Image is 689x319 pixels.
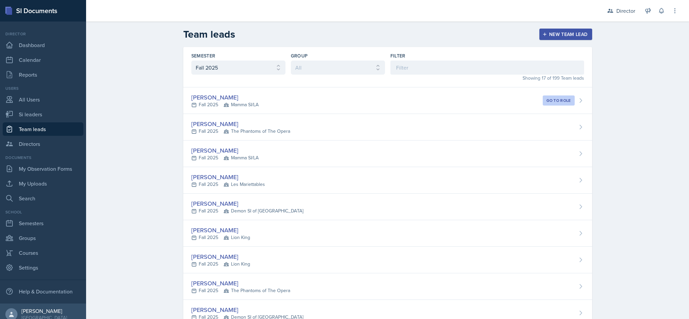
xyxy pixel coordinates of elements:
span: Mamma SI/LA [224,154,259,161]
a: Team leads [3,122,83,136]
div: [PERSON_NAME] [191,172,265,182]
a: [PERSON_NAME] Fall 2025Les Mariettables [183,167,592,194]
a: All Users [3,93,83,106]
div: Go to role [546,98,571,103]
div: Showing 17 of 199 Team leads [390,75,584,82]
div: [PERSON_NAME] [191,226,250,235]
input: Filter [390,61,584,75]
div: New Team lead [544,32,588,37]
div: Fall 2025 [191,128,290,135]
span: Lion King [224,261,250,268]
label: Filter [390,52,406,59]
div: Documents [3,155,83,161]
a: Search [3,192,83,205]
div: Fall 2025 [191,234,250,241]
a: Semesters [3,216,83,230]
button: New Team lead [539,29,592,40]
span: Mamma SI/LA [224,101,259,108]
div: [PERSON_NAME] [191,199,303,208]
div: [PERSON_NAME] [191,252,250,261]
a: [PERSON_NAME] Fall 2025Lion King [183,247,592,273]
a: Settings [3,261,83,274]
a: Dashboard [3,38,83,52]
a: [PERSON_NAME] Fall 2025The Phantoms of The Opera [183,114,592,141]
button: Go to role [543,95,575,106]
a: [PERSON_NAME] Fall 2025Lion King [183,220,592,247]
a: Si leaders [3,108,83,121]
div: Director [616,7,635,15]
a: [PERSON_NAME] Fall 2025Mamma SI/LA Go to role [183,87,592,114]
a: My Observation Forms [3,162,83,175]
div: [PERSON_NAME] [191,93,259,102]
span: Lion King [224,234,250,241]
div: Director [3,31,83,37]
div: Fall 2025 [191,207,303,214]
div: Fall 2025 [191,261,250,268]
div: [PERSON_NAME] [191,279,290,288]
label: Semester [191,52,216,59]
div: [PERSON_NAME] [191,119,290,128]
a: Courses [3,246,83,260]
span: The Phantoms of The Opera [224,128,290,135]
a: [PERSON_NAME] Fall 2025The Phantoms of The Opera [183,273,592,300]
div: Fall 2025 [191,154,259,161]
span: Les Mariettables [224,181,265,188]
a: Groups [3,231,83,245]
a: Directors [3,137,83,151]
a: Calendar [3,53,83,67]
a: [PERSON_NAME] Fall 2025Mamma SI/LA [183,141,592,167]
div: Fall 2025 [191,101,259,108]
div: Fall 2025 [191,287,290,294]
span: Demon SI of [GEOGRAPHIC_DATA] [224,207,303,214]
div: [PERSON_NAME] [191,305,303,314]
div: [PERSON_NAME] [22,308,67,314]
div: School [3,209,83,215]
div: Fall 2025 [191,181,265,188]
h2: Team leads [183,28,235,40]
a: My Uploads [3,177,83,190]
a: [PERSON_NAME] Fall 2025Demon SI of [GEOGRAPHIC_DATA] [183,194,592,220]
div: [PERSON_NAME] [191,146,259,155]
a: Reports [3,68,83,81]
div: Users [3,85,83,91]
label: Group [291,52,308,59]
div: Help & Documentation [3,285,83,298]
span: The Phantoms of The Opera [224,287,290,294]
